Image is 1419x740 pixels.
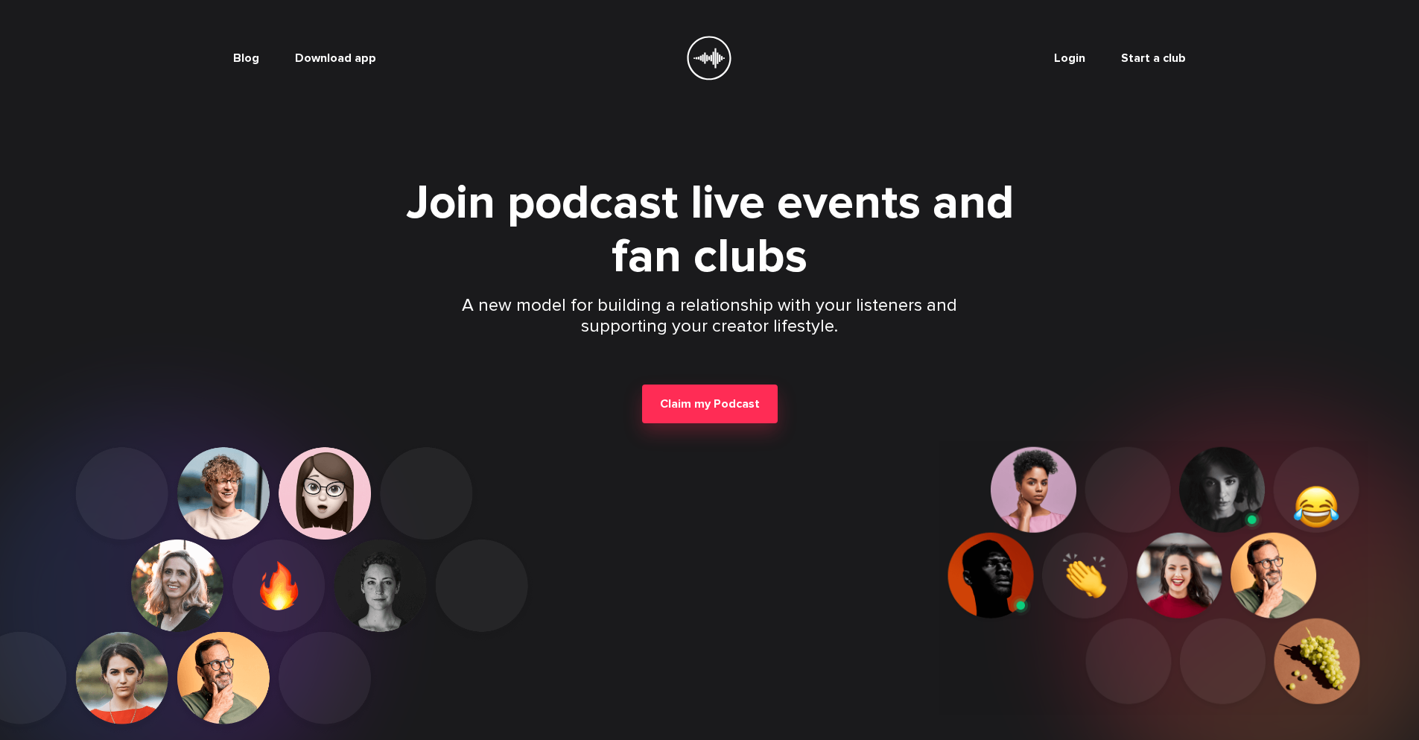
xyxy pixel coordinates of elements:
[233,51,259,66] a: Blog
[460,295,960,337] p: A new model for building a relationship with your listeners and supporting your creator lifestyle.
[1121,51,1186,66] a: Start a club
[642,385,778,423] button: Claim my Podcast
[1054,51,1085,66] a: Login
[376,176,1044,283] h1: Join podcast live events and fan clubs
[939,441,1368,715] img: Users Icons
[660,396,760,411] span: Claim my Podcast
[295,51,376,66] button: Download app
